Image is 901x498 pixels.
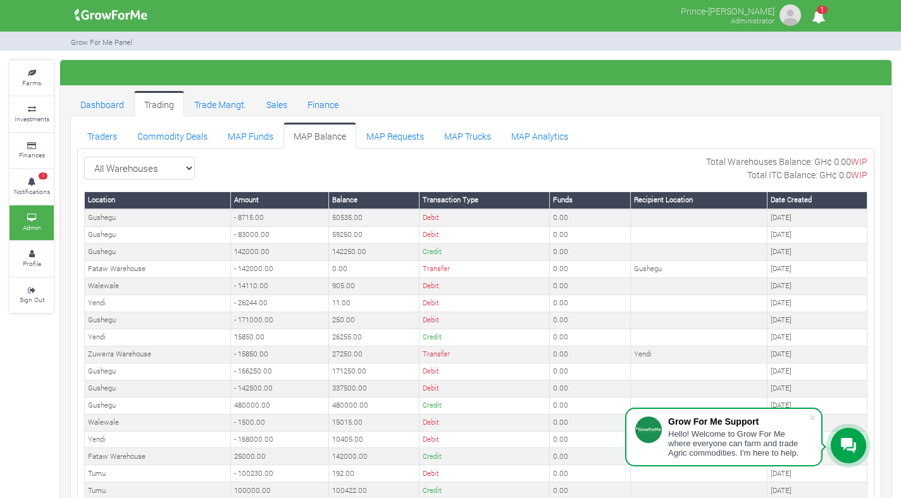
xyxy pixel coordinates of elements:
th: Transaction Type [419,191,550,209]
td: 50535.00 [329,209,419,226]
div: Hello! Welcome to Grow For Me where everyone can farm and trade Agric commodities. I'm here to help. [668,429,809,458]
td: - 83000.00 [231,226,329,243]
p: Prince-[PERSON_NAME] [681,3,774,18]
a: Sign Out [9,278,54,313]
td: 10405.00 [329,431,419,448]
td: Walewale [85,414,231,431]
td: Tumu [85,465,231,482]
td: - 142000.00 [231,260,329,277]
td: Yendi [85,295,231,312]
p: Total ITC Balance: GH¢ 0.0 [747,168,867,181]
a: Trading [134,91,184,116]
span: WIP [851,169,867,181]
td: Debit [419,312,550,329]
td: - 14110.00 [231,277,329,295]
td: Debit [419,414,550,431]
td: [DATE] [767,295,867,312]
td: 0.00 [550,295,631,312]
a: Finances [9,133,54,168]
td: Debit [419,431,550,448]
a: 1 Notifications [9,169,54,204]
img: growforme image [778,3,803,28]
td: 0.00 [550,431,631,448]
a: Trade Mangt. [184,91,256,116]
span: WIP [851,155,867,167]
small: Investments [15,114,49,123]
td: 15850.00 [231,329,329,346]
td: Debit [419,380,550,397]
td: Gushegu [85,312,231,329]
td: Credit [419,397,550,414]
td: 0.00 [550,465,631,482]
td: [DATE] [767,380,867,397]
span: 1 [817,6,828,14]
td: 0.00 [550,380,631,397]
td: Fataw Warehouse [85,260,231,277]
div: Grow For Me Support [668,416,809,427]
td: [DATE] [767,312,867,329]
td: 0.00 [550,226,631,243]
td: 25000.00 [231,448,329,465]
a: MAP Balance [283,123,356,148]
td: Walewale [85,277,231,295]
td: 0.00 [550,414,631,431]
a: MAP Trucks [434,123,501,148]
td: - 26244.00 [231,295,329,312]
td: 0.00 [550,312,631,329]
td: - 166250.00 [231,363,329,380]
a: Finance [297,91,349,116]
td: - 1500.00 [231,414,329,431]
td: Gushegu [85,226,231,243]
td: 0.00 [550,277,631,295]
td: 142000.00 [231,243,329,260]
td: Debit [419,209,550,226]
small: Admin [23,223,41,232]
td: 171250.00 [329,363,419,380]
th: Balance [329,191,419,209]
td: [DATE] [767,209,867,226]
small: Grow For Me Panel [71,37,132,47]
th: Recipient Location [631,191,767,209]
span: 1 [39,173,47,180]
i: Notifications [806,3,831,31]
td: [DATE] [767,465,867,482]
td: Yendi [85,431,231,448]
td: [DATE] [767,363,867,380]
td: Gushegu [85,397,231,414]
td: 27250.00 [329,346,419,363]
td: 0.00 [550,209,631,226]
td: 0.00 [550,363,631,380]
td: Transfer [419,346,550,363]
th: Location [85,191,231,209]
td: - 100230.00 [231,465,329,482]
td: [DATE] [767,329,867,346]
td: 192.00 [329,465,419,482]
td: Gushegu [85,380,231,397]
td: 0.00 [550,448,631,465]
a: 1 [806,12,831,24]
td: - 142500.00 [231,380,329,397]
td: 15015.00 [329,414,419,431]
td: 0.00 [550,243,631,260]
a: MAP Requests [356,123,434,148]
small: Notifications [14,187,50,196]
td: Fataw Warehouse [85,448,231,465]
td: Yendi [85,329,231,346]
td: 11.00 [329,295,419,312]
small: Profile [23,259,41,268]
td: Gushegu [631,260,767,277]
th: Date Created [767,191,867,209]
td: Debit [419,295,550,312]
td: 26255.00 [329,329,419,346]
a: Profile [9,241,54,276]
td: [DATE] [767,226,867,243]
a: Investments [9,97,54,131]
td: Transfer [419,260,550,277]
a: MAP Funds [218,123,283,148]
td: - 8715.00 [231,209,329,226]
td: Gushegu [85,243,231,260]
td: 0.00 [550,346,631,363]
td: Debit [419,277,550,295]
td: Credit [419,448,550,465]
a: Traders [77,123,127,148]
